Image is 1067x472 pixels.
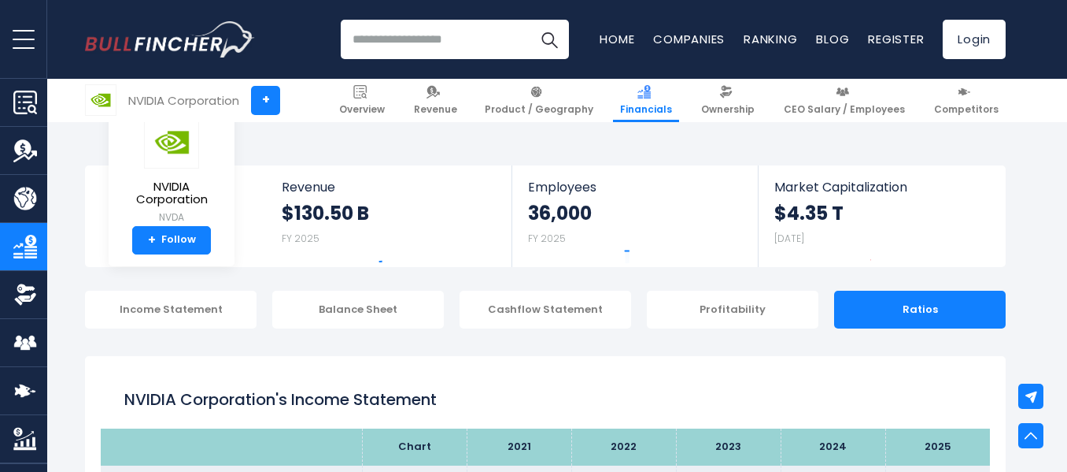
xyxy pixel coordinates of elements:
[148,233,156,247] strong: +
[528,180,741,195] span: Employees
[282,201,369,225] strong: $130.50 B
[251,86,280,115] a: +
[774,232,804,245] small: [DATE]
[759,165,1004,267] a: Market Capitalization $4.35 T [DATE]
[124,388,966,411] h1: NVIDIA Corporation's Income Statement
[784,103,905,116] span: CEO Salary / Employees
[121,210,222,225] small: NVDA
[460,291,631,329] div: Cashflow Statement
[613,79,679,122] a: Financials
[332,79,392,122] a: Overview
[85,21,255,58] img: Bullfincher logo
[781,429,885,466] th: 2024
[414,103,457,116] span: Revenue
[834,291,1006,329] div: Ratios
[86,85,116,115] img: NVDA logo
[512,165,757,267] a: Employees 36,000 FY 2025
[868,31,924,47] a: Register
[744,31,797,47] a: Ranking
[927,79,1006,122] a: Competitors
[647,291,818,329] div: Profitability
[121,180,222,206] span: NVIDIA Corporation
[816,31,849,47] a: Blog
[339,103,385,116] span: Overview
[266,165,512,267] a: Revenue $130.50 B FY 2025
[774,201,844,225] strong: $4.35 T
[571,429,676,466] th: 2022
[144,116,199,169] img: NVDA logo
[885,429,990,466] th: 2025
[777,79,912,122] a: CEO Salary / Employees
[528,201,592,225] strong: 36,000
[620,103,672,116] span: Financials
[13,283,37,307] img: Ownership
[530,20,569,59] button: Search
[272,291,444,329] div: Balance Sheet
[128,91,239,110] div: NVIDIA Corporation
[407,79,464,122] a: Revenue
[943,20,1006,59] a: Login
[701,103,755,116] span: Ownership
[467,429,571,466] th: 2021
[85,21,254,58] a: Go to homepage
[485,103,593,116] span: Product / Geography
[362,429,467,466] th: Chart
[694,79,762,122] a: Ownership
[676,429,781,466] th: 2023
[282,232,319,245] small: FY 2025
[934,103,999,116] span: Competitors
[85,291,257,329] div: Income Statement
[528,232,566,245] small: FY 2025
[774,180,988,195] span: Market Capitalization
[478,79,600,122] a: Product / Geography
[282,180,497,195] span: Revenue
[600,31,634,47] a: Home
[653,31,725,47] a: Companies
[132,226,211,255] a: +Follow
[120,115,223,226] a: NVIDIA Corporation NVDA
